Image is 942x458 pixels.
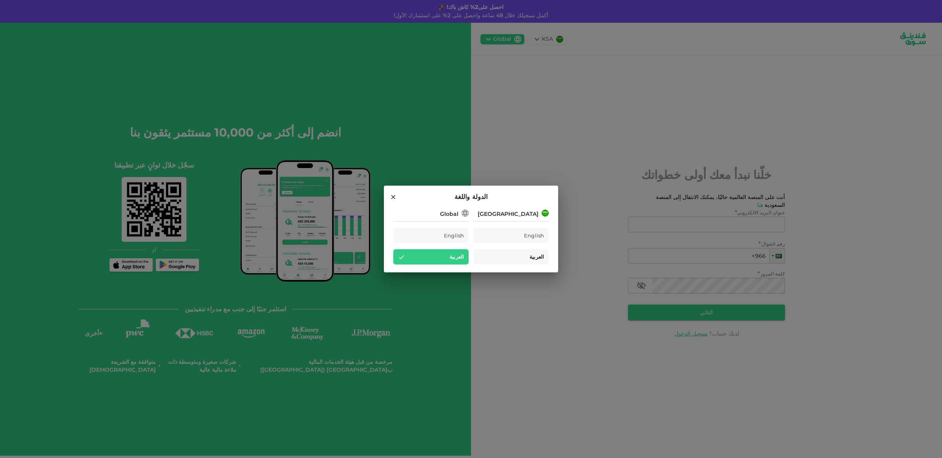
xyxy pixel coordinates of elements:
span: English [524,231,544,240]
img: flag-sa.b9a346574cdc8950dd34b50780441f57.svg [542,210,549,217]
div: [GEOGRAPHIC_DATA] [478,210,539,218]
span: الدولة واللغة [455,192,488,202]
span: العربية [449,252,464,261]
span: English [444,231,464,240]
span: العربية [529,252,544,261]
div: Global [440,210,458,218]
